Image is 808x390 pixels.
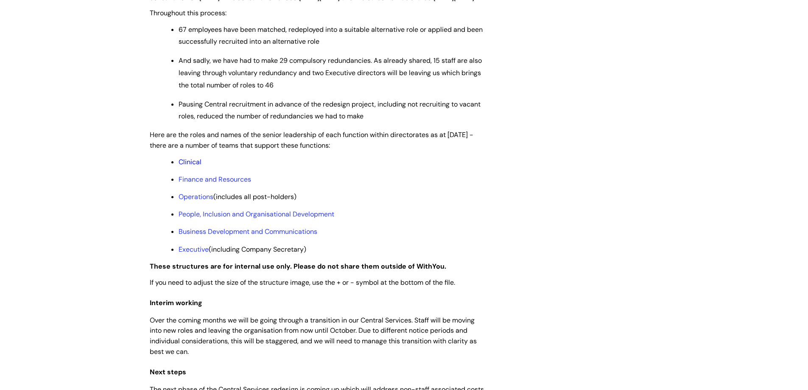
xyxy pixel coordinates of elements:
strong: These structures are for internal use only. Please do not share them outside of WithYou. [150,262,446,271]
span: Throughout this process: [150,8,226,17]
a: People, Inclusion and Organisational Development [179,210,334,219]
span: (includes all post-holders) [179,192,296,201]
span: Over the coming months we will be going through a transition in our Central Services. Staff will ... [150,316,477,356]
a: Executive [179,245,209,254]
span: (including Company Secretary) [179,245,306,254]
a: Clinical [179,157,201,166]
p: And sadly, we have had to make 29 compulsory redundancies. As already shared, 15 staff are also l... [179,55,485,91]
span: Interim working [150,298,202,307]
span: Next steps [150,368,186,376]
a: Business Development and Communications [179,227,317,236]
span: If you need to adjust the size of the structure image, use the + or - symbol at the bottom of the... [150,278,455,287]
a: Finance and Resources [179,175,251,184]
p: 67 employees have been matched, redeployed into a suitable alternative role or applied and been s... [179,24,485,48]
span: Here are the roles and names of the senior leadership of each function within directorates as at ... [150,130,473,150]
p: Pausing Central recruitment in advance of the redesign project, including not recruiting to vacan... [179,98,485,123]
a: Operations [179,192,213,201]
